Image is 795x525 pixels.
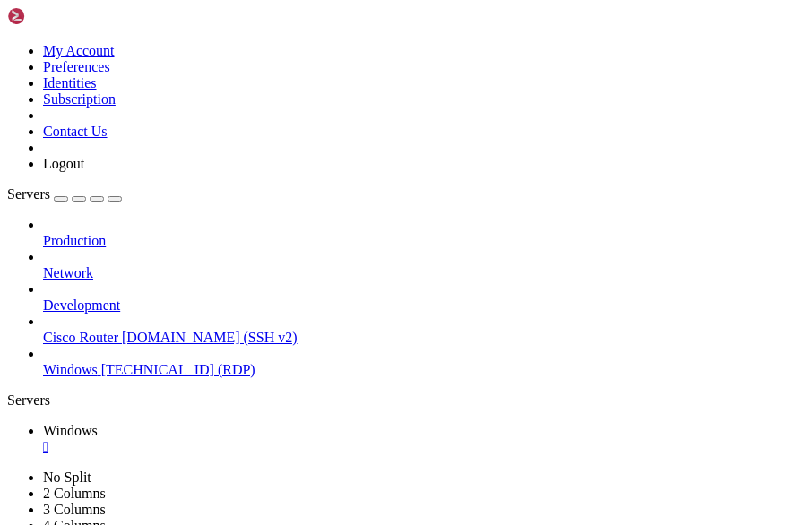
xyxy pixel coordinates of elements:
a: Identities [43,75,97,90]
li: Development [43,281,788,314]
span: Production [43,233,106,248]
a: Network [43,265,788,281]
span: Development [43,297,120,313]
a: 2 Columns [43,486,106,501]
a: 3 Columns [43,502,106,517]
a: Contact Us [43,124,108,139]
li: Windows [TECHNICAL_ID] (RDP) [43,346,788,378]
span: Windows [43,423,98,438]
a: Servers [7,186,122,202]
div: Servers [7,392,788,409]
a: My Account [43,43,115,58]
span: Network [43,265,93,280]
a: Windows [TECHNICAL_ID] (RDP) [43,362,788,378]
a: No Split [43,469,91,485]
a: Cisco Router [DOMAIN_NAME] (SSH v2) [43,330,788,346]
span: Servers [7,186,50,202]
img: Shellngn [7,7,110,25]
span: [TECHNICAL_ID] (RDP) [101,362,255,377]
li: Network [43,249,788,281]
a: Windows [43,423,788,455]
span: Cisco Router [43,330,118,345]
a:  [43,439,788,455]
a: Subscription [43,91,116,107]
li: Cisco Router [DOMAIN_NAME] (SSH v2) [43,314,788,346]
a: Development [43,297,788,314]
span: Windows [43,362,98,377]
a: Production [43,233,788,249]
span: [DOMAIN_NAME] (SSH v2) [122,330,298,345]
a: Logout [43,156,84,171]
a: Preferences [43,59,110,74]
li: Production [43,217,788,249]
